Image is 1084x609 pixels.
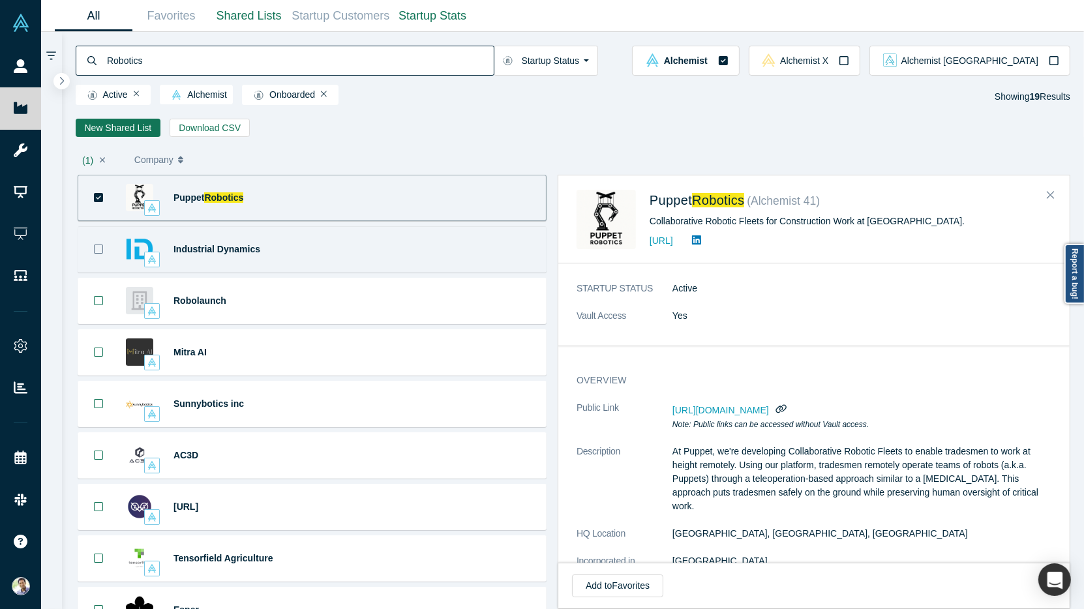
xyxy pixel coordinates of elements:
[87,90,97,100] img: Startup status
[147,255,157,264] img: alchemist Vault Logo
[166,90,227,100] span: Alchemist
[204,192,243,203] span: Robotics
[147,306,157,316] img: alchemist Vault Logo
[995,91,1070,102] span: Showing Results
[1064,244,1084,304] a: Report a bug!
[650,193,692,207] span: Puppet
[650,235,673,246] a: [URL]
[503,55,513,66] img: Startup status
[672,420,869,429] em: Note: Public links can be accessed without Vault access.
[394,1,472,31] a: Startup Stats
[126,390,153,417] img: Sunnybotics inc's Logo
[173,450,198,460] a: AC3D
[577,554,672,582] dt: Incorporated in
[672,554,1051,568] dd: [GEOGRAPHIC_DATA]
[650,193,744,207] a: PuppetRobotics
[173,347,207,357] a: Mitra AI
[147,512,157,522] img: alchemist Vault Logo
[173,398,244,409] a: Sunnybotics inc
[288,1,394,31] a: Startup Customers
[78,536,119,581] button: Bookmark
[126,184,153,211] img: Puppet Robotics's Logo
[577,527,672,554] dt: HQ Location
[82,155,93,166] span: ( 1 )
[172,90,181,100] img: alchemist Vault Logo
[672,445,1051,513] p: At Puppet, we're developing Collaborative Robotic Fleets to enable tradesmen to work at height re...
[76,119,161,137] a: New Shared List
[646,53,659,67] img: alchemist Vault Logo
[577,445,672,527] dt: Description
[780,56,828,65] span: Alchemist X
[78,175,119,220] button: Bookmark
[126,287,153,314] img: Robolaunch's Logo
[126,493,153,520] img: mechlabs.ai's Logo
[173,192,243,203] a: PuppetRobotics
[747,194,820,207] small: ( Alchemist 41 )
[78,278,119,323] button: Bookmark
[78,433,119,478] button: Bookmark
[55,1,132,31] a: All
[126,441,153,469] img: AC3D's Logo
[147,409,157,419] img: alchemist Vault Logo
[126,544,153,572] img: Tensorfield Agriculture's Logo
[254,90,263,100] img: Startup status
[147,461,157,470] img: alchemist Vault Logo
[577,282,672,309] dt: STARTUP STATUS
[147,203,157,213] img: alchemist Vault Logo
[78,330,119,375] button: Bookmark
[869,46,1070,76] button: alchemist_aj Vault LogoAlchemist [GEOGRAPHIC_DATA]
[134,89,140,98] button: Remove Filter
[650,215,1051,228] div: Collaborative Robotic Fleets for Construction Work at [GEOGRAPHIC_DATA].
[12,14,30,32] img: Alchemist Vault Logo
[1030,91,1040,102] strong: 19
[173,244,260,254] a: Industrial Dynamics
[134,146,230,173] button: Company
[672,405,769,415] span: [URL][DOMAIN_NAME]
[494,46,599,76] button: Startup Status
[577,190,636,249] img: Puppet Robotics's Logo
[762,53,775,67] img: alchemistx Vault Logo
[126,338,153,366] img: Mitra AI's Logo
[82,90,128,100] span: Active
[664,56,708,65] span: Alchemist
[147,564,157,573] img: alchemist Vault Logo
[173,501,198,512] a: [URL]
[632,46,739,76] button: alchemist Vault LogoAlchemist
[883,53,897,67] img: alchemist_aj Vault Logo
[577,309,672,336] dt: Vault Access
[749,46,860,76] button: alchemistx Vault LogoAlchemist X
[147,358,157,367] img: alchemist Vault Logo
[173,192,204,203] span: Puppet
[901,56,1038,65] span: Alchemist [GEOGRAPHIC_DATA]
[577,401,619,415] span: Public Link
[577,374,1033,387] h3: overview
[170,119,250,137] button: Download CSV
[78,484,119,529] button: Bookmark
[78,381,119,426] button: Bookmark
[106,45,494,76] input: Search by company name, class, customer, one-liner or category
[572,574,663,597] button: Add toFavorites
[692,193,744,207] span: Robotics
[321,89,327,98] button: Remove Filter
[1041,185,1061,206] button: Close
[78,227,119,272] button: Bookmark
[672,282,1051,295] dd: Active
[248,90,315,100] span: Onboarded
[126,235,153,263] img: Industrial Dynamics's Logo
[173,553,273,563] a: Tensorfield Agriculture
[173,295,226,306] a: Robolaunch
[132,1,210,31] a: Favorites
[210,1,288,31] a: Shared Lists
[672,309,1051,323] dd: Yes
[134,146,173,173] span: Company
[12,577,30,595] img: Ravi Belani's Account
[672,527,1051,541] dd: [GEOGRAPHIC_DATA], [GEOGRAPHIC_DATA], [GEOGRAPHIC_DATA]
